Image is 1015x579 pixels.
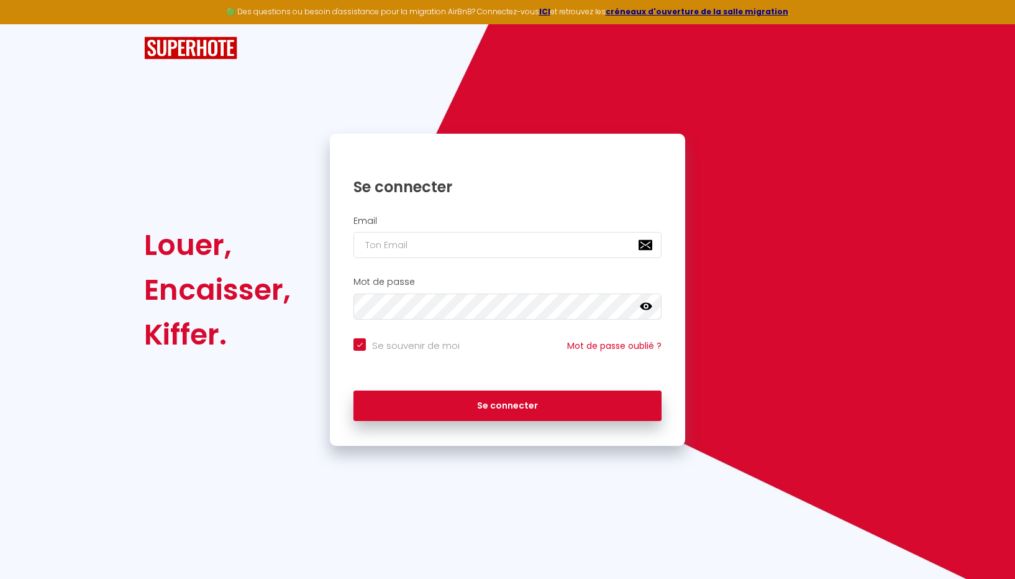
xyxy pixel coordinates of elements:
[144,37,237,60] img: SuperHote logo
[353,277,662,287] h2: Mot de passe
[144,267,291,312] div: Encaisser,
[606,6,788,17] a: créneaux d'ouverture de la salle migration
[353,232,662,258] input: Ton Email
[353,177,662,197] h1: Se connecter
[567,340,662,352] a: Mot de passe oublié ?
[144,223,291,267] div: Louer,
[353,216,662,226] h2: Email
[353,391,662,422] button: Se connecter
[539,6,550,17] a: ICI
[144,312,291,357] div: Kiffer.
